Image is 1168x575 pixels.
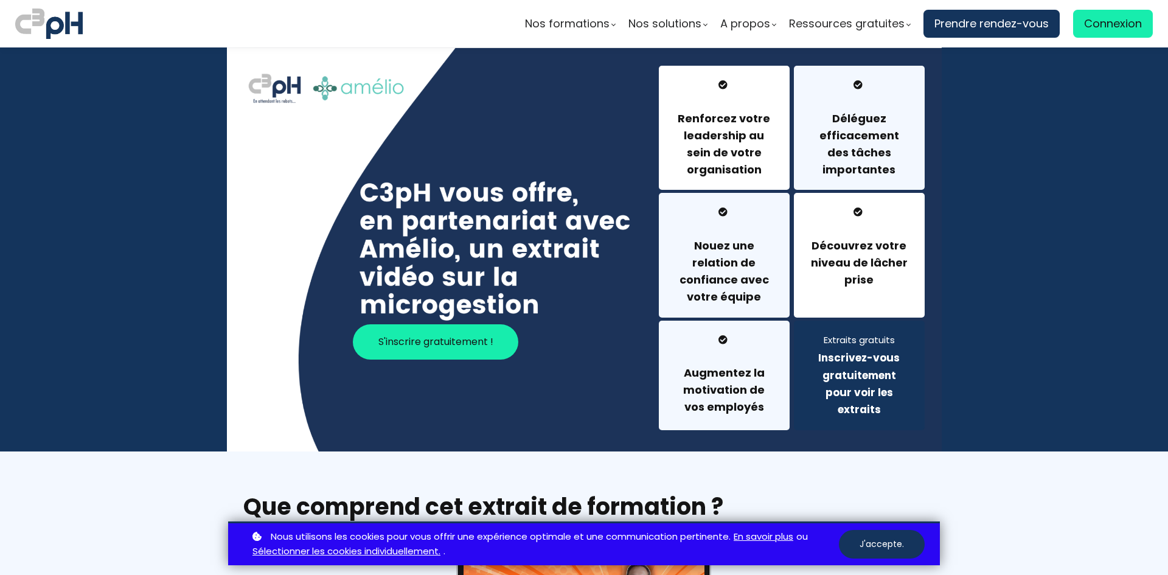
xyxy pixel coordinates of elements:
[674,237,774,305] h4: Nouez une relation de confiance avec votre équipe
[525,15,610,33] span: Nos formations
[934,15,1049,33] span: Prendre rendez-vous
[628,15,701,33] span: Nos solutions
[734,529,793,545] a: En savoir plus
[252,544,440,559] a: Sélectionner les cookies individuellement.
[809,110,909,178] h4: Déléguez efficacement des tâches importantes
[839,530,925,559] button: J'accepte.
[378,334,493,349] span: S'inscrire gratuitement !
[923,10,1060,38] a: Prendre rendez-vous
[1084,15,1142,33] span: Connexion
[720,15,770,33] span: A propos
[809,333,909,348] div: Extraits gratuits
[818,350,900,416] strong: Inscrivez-vous gratuitement pour voir les extraits
[243,491,925,522] h2: Que comprend cet extrait de formation ?
[674,110,774,178] h4: Renforcez votre leadership au sein de votre organisation
[789,15,905,33] span: Ressources gratuites
[15,6,83,41] img: logo C3PH
[271,529,731,545] span: Nous utilisons les cookies pour vous offrir une expérience optimale et une communication pertinente.
[1073,10,1153,38] a: Connexion
[674,364,774,416] h4: Augmentez la motivation de vos employés
[249,529,839,560] p: ou .
[809,237,909,288] h4: Découvrez votre niveau de lâcher prise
